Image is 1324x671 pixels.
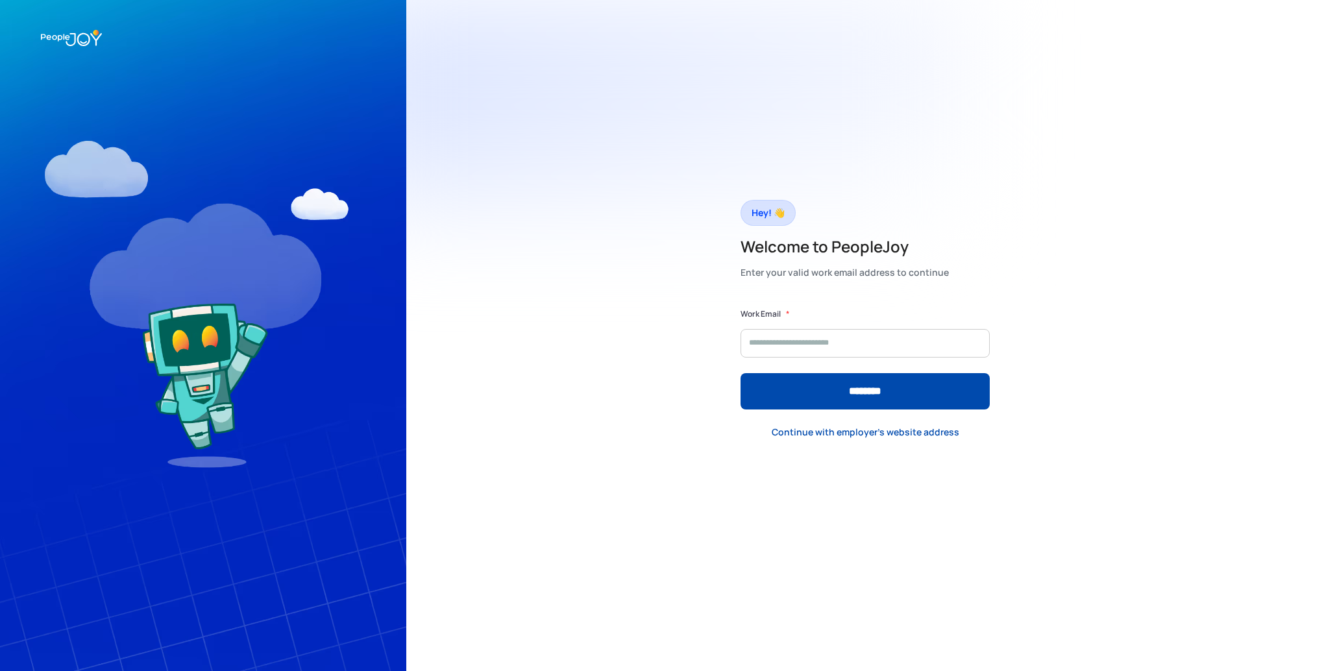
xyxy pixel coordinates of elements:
a: Continue with employer's website address [761,419,970,446]
div: Continue with employer's website address [772,426,959,439]
h2: Welcome to PeopleJoy [741,236,949,257]
div: Hey! 👋 [752,204,785,222]
label: Work Email [741,308,781,321]
form: Form [741,308,990,409]
div: Enter your valid work email address to continue [741,263,949,282]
